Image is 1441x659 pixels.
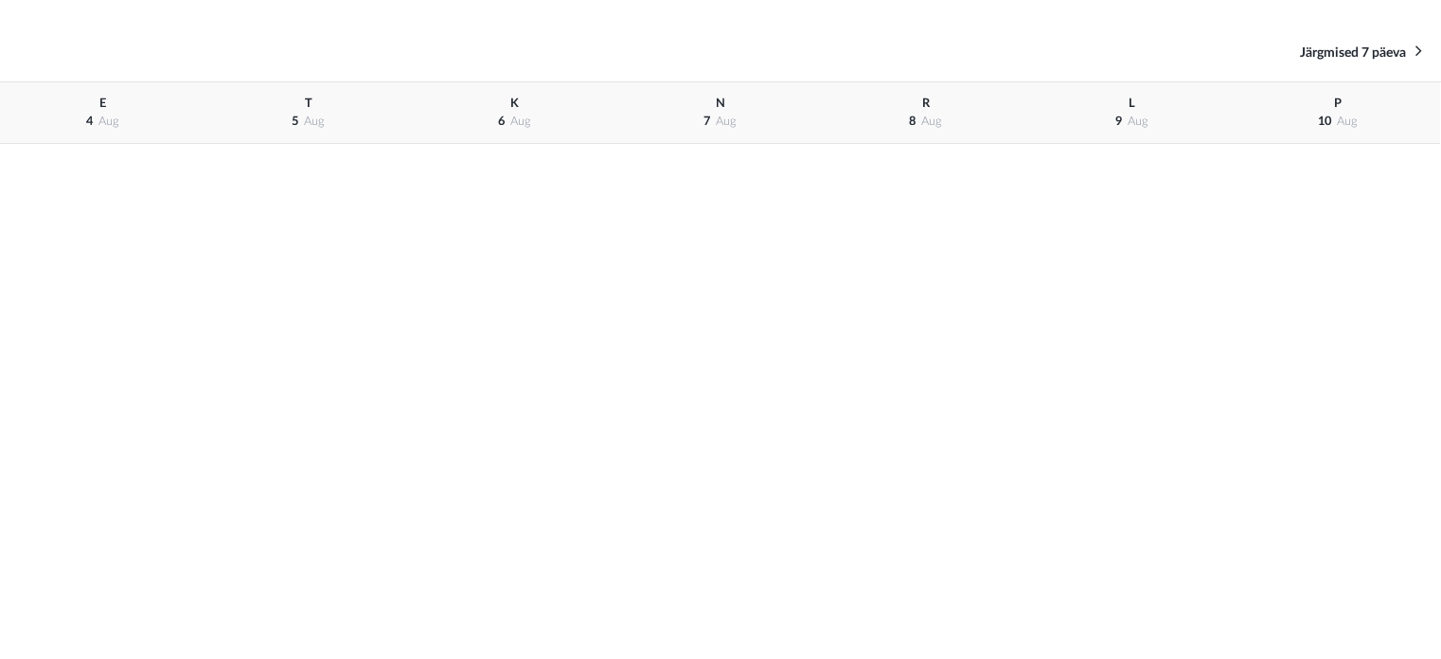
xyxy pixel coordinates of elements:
[498,116,505,127] span: 6
[304,116,325,127] span: aug
[305,98,312,109] span: T
[292,116,298,127] span: 5
[1337,116,1358,127] span: aug
[1334,98,1342,109] span: P
[1128,116,1148,127] span: aug
[703,116,710,127] span: 7
[921,116,942,127] span: aug
[1300,42,1422,62] a: Järgmised 7 päeva
[99,98,106,109] span: E
[98,116,119,127] span: aug
[716,116,737,127] span: aug
[1129,98,1135,109] span: L
[86,116,93,127] span: 4
[510,98,519,109] span: K
[716,98,725,109] span: N
[1300,46,1406,60] span: Järgmised 7 päeva
[1318,116,1331,127] span: 10
[922,98,930,109] span: R
[1115,116,1122,127] span: 9
[510,116,531,127] span: aug
[909,116,916,127] span: 8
